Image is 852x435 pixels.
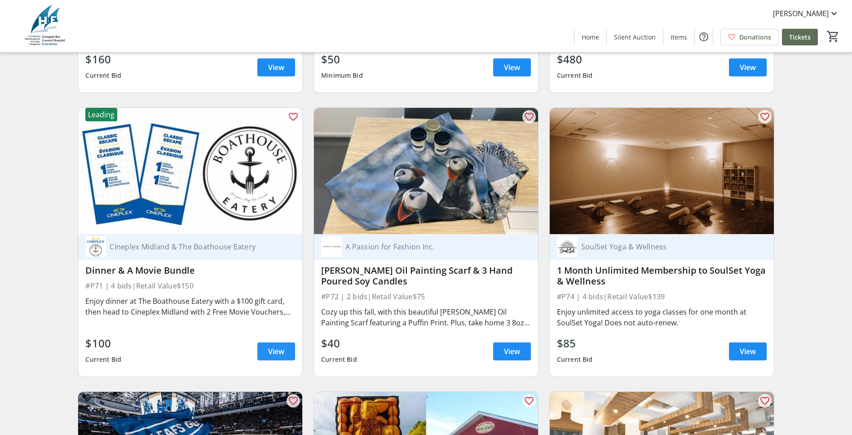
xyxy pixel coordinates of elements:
[321,51,363,67] div: $50
[85,51,121,67] div: $160
[557,51,593,67] div: $480
[759,111,770,122] mat-icon: favorite_outline
[493,58,531,76] a: View
[550,108,774,234] img: 1 Month Unlimited Membership to SoulSet Yoga & Wellness
[106,242,284,251] div: Cineplex Midland & The Boathouse Eatery
[739,32,771,42] span: Donations
[85,108,117,121] div: Leading
[729,58,767,76] a: View
[321,306,531,328] div: Cozy up this fall, with this beautiful [PERSON_NAME] Oil Painting Scarf featuring a Puffin Print....
[268,346,284,357] span: View
[557,236,578,257] img: SoulSet Yoga & Wellness
[78,108,302,234] img: Dinner & A Movie Bundle
[695,28,713,46] button: Help
[85,280,295,292] div: #P71 | 4 bids | Retail Value $150
[720,29,778,45] a: Donations
[740,346,756,357] span: View
[773,8,829,19] span: [PERSON_NAME]
[321,67,363,84] div: Minimum Bid
[740,62,756,73] span: View
[268,62,284,73] span: View
[524,111,534,122] mat-icon: favorite_outline
[321,236,342,257] img: A Passion for Fashion Inc.
[574,29,606,45] a: Home
[557,67,593,84] div: Current Bid
[85,296,295,317] div: Enjoy dinner at The Boathouse Eatery with a $100 gift card, then head to Cineplex Midland with 2 ...
[557,351,593,368] div: Current Bid
[582,32,599,42] span: Home
[557,335,593,351] div: $85
[607,29,663,45] a: Silent Auction
[5,4,85,49] img: Georgian Bay General Hospital Foundation's Logo
[671,32,687,42] span: Items
[85,335,121,351] div: $100
[342,242,520,251] div: A Passion for Fashion Inc.
[493,342,531,360] a: View
[557,265,767,287] div: 1 Month Unlimited Membership to SoulSet Yoga & Wellness
[321,335,357,351] div: $40
[321,351,357,368] div: Current Bid
[766,6,847,21] button: [PERSON_NAME]
[85,265,295,276] div: Dinner & A Movie Bundle
[257,58,295,76] a: View
[789,32,811,42] span: Tickets
[782,29,818,45] a: Tickets
[524,395,534,406] mat-icon: favorite_outline
[504,346,520,357] span: View
[825,28,841,44] button: Cart
[85,67,121,84] div: Current Bid
[614,32,656,42] span: Silent Auction
[314,108,538,234] img: Cherie Bliss Oil Painting Scarf & 3 Hand Poured Soy Candles
[85,351,121,368] div: Current Bid
[288,111,299,122] mat-icon: favorite_outline
[759,395,770,406] mat-icon: favorite_outline
[729,342,767,360] a: View
[504,62,520,73] span: View
[85,236,106,257] img: Cineplex Midland & The Boathouse Eatery
[321,265,531,287] div: [PERSON_NAME] Oil Painting Scarf & 3 Hand Poured Soy Candles
[663,29,694,45] a: Items
[557,290,767,303] div: #P74 | 4 bids | Retail Value $139
[321,290,531,303] div: #P72 | 2 bids | Retail Value $75
[257,342,295,360] a: View
[557,306,767,328] div: Enjoy unlimited access to yoga classes for one month at SoulSet Yoga! Does not auto-renew.
[578,242,756,251] div: SoulSet Yoga & Wellness
[288,395,299,406] mat-icon: favorite_outline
